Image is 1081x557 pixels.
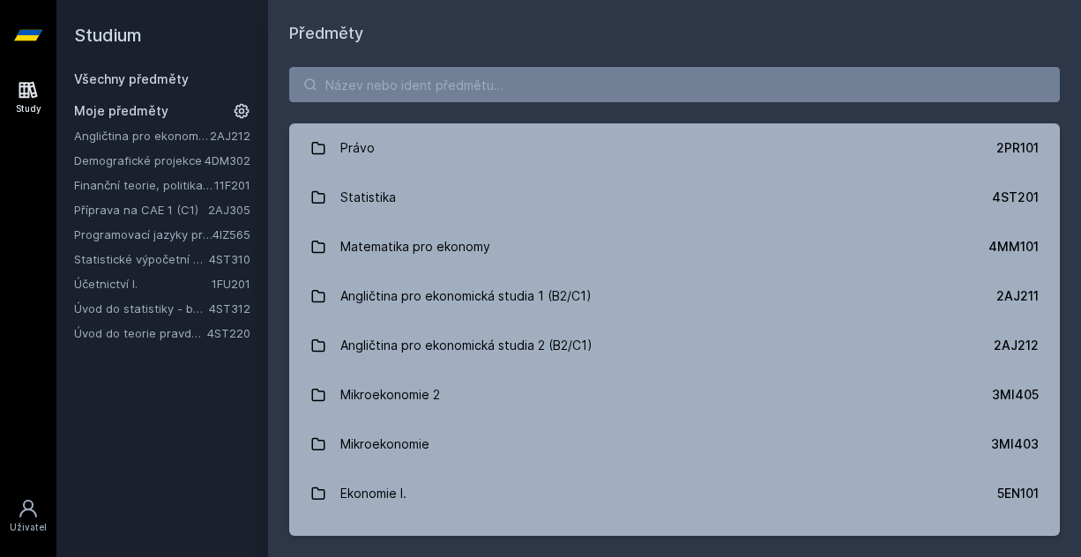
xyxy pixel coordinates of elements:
[74,226,212,243] a: Programovací jazyky pro data science - Python a R (v angličtině)
[289,123,1060,173] a: Právo 2PR101
[340,130,375,166] div: Právo
[214,178,250,192] a: 11F201
[212,277,250,291] a: 1FU201
[991,435,1039,453] div: 3MI403
[4,71,53,124] a: Study
[212,227,250,241] a: 4IZ565
[16,102,41,115] div: Study
[289,21,1060,46] h1: Předměty
[289,67,1060,102] input: Název nebo ident předmětu…
[209,301,250,316] a: 4ST312
[74,127,210,145] a: Angličtina pro ekonomická studia 2 (B2/C1)
[997,485,1039,502] div: 5EN101
[289,469,1060,518] a: Ekonomie I. 5EN101
[74,324,207,342] a: Úvod do teorie pravděpodobnosti a matematické statistiky
[74,71,189,86] a: Všechny předměty
[74,300,209,317] a: Úvod do statistiky - bayesovský přístup
[992,189,1039,206] div: 4ST201
[208,203,250,217] a: 2AJ305
[289,321,1060,370] a: Angličtina pro ekonomická studia 2 (B2/C1) 2AJ212
[74,152,205,169] a: Demografické projekce
[10,521,47,534] div: Uživatel
[340,377,440,412] div: Mikroekonomie 2
[74,201,208,219] a: Příprava na CAE 1 (C1)
[340,427,429,462] div: Mikroekonomie
[289,222,1060,271] a: Matematika pro ekonomy 4MM101
[74,275,212,293] a: Účetnictví I.
[340,328,593,363] div: Angličtina pro ekonomická studia 2 (B2/C1)
[992,386,1039,404] div: 3MI405
[340,278,592,314] div: Angličtina pro ekonomická studia 1 (B2/C1)
[340,476,406,511] div: Ekonomie I.
[340,229,490,264] div: Matematika pro ekonomy
[289,271,1060,321] a: Angličtina pro ekonomická studia 1 (B2/C1) 2AJ211
[994,337,1039,354] div: 2AJ212
[988,238,1039,256] div: 4MM101
[340,180,396,215] div: Statistika
[996,287,1039,305] div: 2AJ211
[289,173,1060,222] a: Statistika 4ST201
[74,176,214,194] a: Finanční teorie, politika a instituce
[289,370,1060,420] a: Mikroekonomie 2 3MI405
[207,326,250,340] a: 4ST220
[289,420,1060,469] a: Mikroekonomie 3MI403
[996,139,1039,157] div: 2PR101
[999,534,1039,552] div: 2AJ111
[4,489,53,543] a: Uživatel
[74,102,168,120] span: Moje předměty
[210,129,250,143] a: 2AJ212
[205,153,250,167] a: 4DM302
[74,250,209,268] a: Statistické výpočetní prostředí
[209,252,250,266] a: 4ST310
